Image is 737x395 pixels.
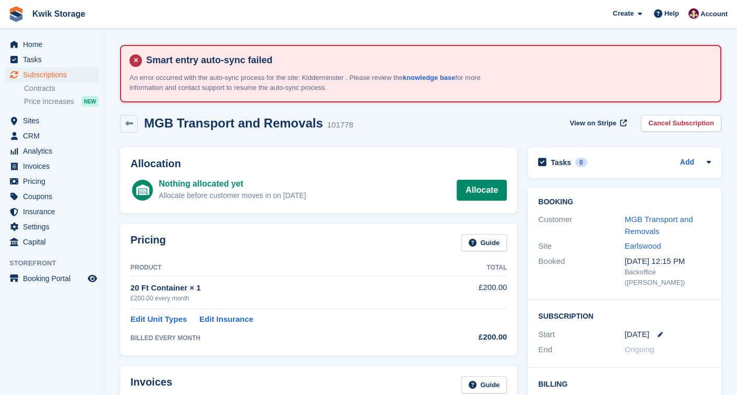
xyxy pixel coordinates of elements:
[538,378,711,389] h2: Billing
[130,260,436,276] th: Product
[81,96,99,107] div: NEW
[538,344,624,356] div: End
[23,159,86,173] span: Invoices
[538,240,624,252] div: Site
[551,158,571,167] h2: Tasks
[688,8,699,19] img: ellie tragonette
[625,255,711,268] div: [DATE] 12:15 PM
[86,272,99,285] a: Preview store
[570,118,616,129] span: View on Stripe
[327,119,353,131] div: 101778
[538,198,711,206] h2: Booking
[403,74,455,82] a: knowledge base
[436,276,507,309] td: £200.00
[538,255,624,288] div: Booked
[457,180,507,201] a: Allocate
[23,235,86,249] span: Capital
[144,116,323,130] h2: MGB Transport and Removals
[199,313,253,326] a: Edit Insurance
[575,158,587,167] div: 0
[680,157,694,169] a: Add
[23,189,86,204] span: Coupons
[130,294,436,303] div: £200.00 every month
[5,113,99,128] a: menu
[566,115,629,132] a: View on Stripe
[130,333,436,343] div: BILLED EVERY MONTH
[5,159,99,173] a: menu
[5,189,99,204] a: menu
[130,282,436,294] div: 20 Ft Container × 1
[24,84,99,94] a: Contracts
[23,174,86,189] span: Pricing
[538,329,624,341] div: Start
[664,8,679,19] span: Help
[23,204,86,219] span: Insurance
[23,219,86,234] span: Settings
[641,115,721,132] a: Cancel Subscription
[129,73,495,93] p: An error occurred with the auto-sync process for the site: Kidderminster . Please review the for ...
[5,271,99,286] a: menu
[5,144,99,158] a: menu
[142,54,712,66] h4: Smart entry auto-sync failed
[130,313,187,326] a: Edit Unit Types
[159,178,306,190] div: Nothing allocated yet
[5,37,99,52] a: menu
[130,376,172,393] h2: Invoices
[23,113,86,128] span: Sites
[5,67,99,82] a: menu
[23,37,86,52] span: Home
[130,158,507,170] h2: Allocation
[461,376,507,393] a: Guide
[625,345,655,354] span: Ongoing
[5,204,99,219] a: menu
[538,214,624,237] div: Customer
[436,260,507,276] th: Total
[8,6,24,22] img: stora-icon-8386f47178a22dfd0bd8f6a31ec36ba5ce8667c1dd55bd0f319d3a0aa187defe.svg
[625,215,693,236] a: MGB Transport and Removals
[24,96,99,107] a: Price increases NEW
[23,67,86,82] span: Subscriptions
[23,271,86,286] span: Booking Portal
[625,241,661,250] a: Earlswood
[159,190,306,201] div: Allocate before customer moves in on [DATE]
[700,9,728,19] span: Account
[23,52,86,67] span: Tasks
[23,144,86,158] span: Analytics
[5,174,99,189] a: menu
[5,219,99,234] a: menu
[24,97,74,107] span: Price increases
[436,331,507,343] div: £200.00
[28,5,89,22] a: Kwik Storage
[9,258,104,269] span: Storefront
[5,129,99,143] a: menu
[23,129,86,143] span: CRM
[5,235,99,249] a: menu
[130,234,166,251] h2: Pricing
[538,310,711,321] h2: Subscription
[461,234,507,251] a: Guide
[625,329,649,341] time: 2025-08-16 00:00:00 UTC
[5,52,99,67] a: menu
[613,8,634,19] span: Create
[625,267,711,287] div: Backoffice ([PERSON_NAME])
